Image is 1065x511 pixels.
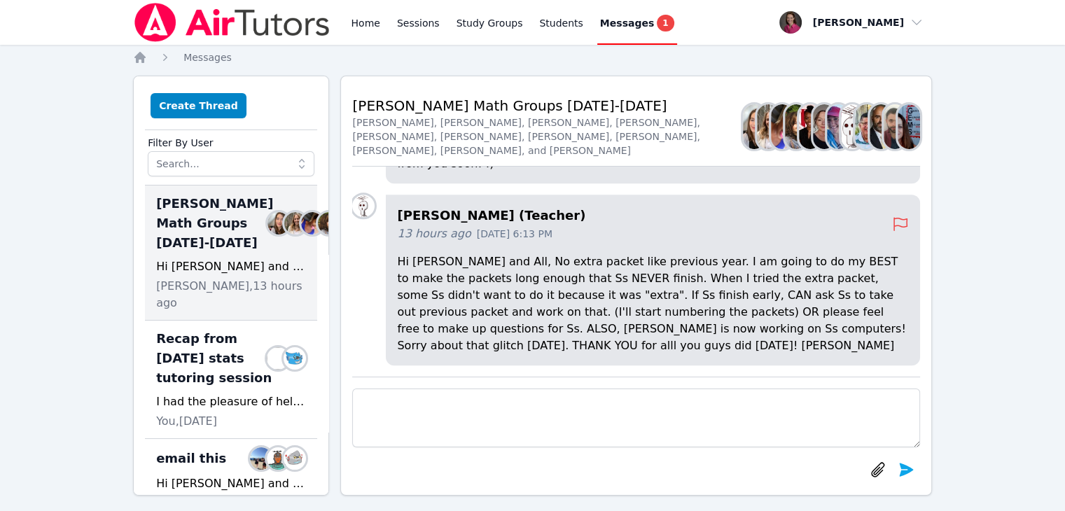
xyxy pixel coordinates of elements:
img: Michelle Dalton [813,104,835,149]
span: Messages [600,16,654,30]
div: [PERSON_NAME], [PERSON_NAME], [PERSON_NAME], [PERSON_NAME], [PERSON_NAME], [PERSON_NAME], [PERSON... [352,115,742,157]
h4: [PERSON_NAME] (Teacher) [397,206,891,225]
nav: Breadcrumb [133,50,932,64]
h2: [PERSON_NAME] Math Groups [DATE]-[DATE] [352,96,742,115]
img: Sarah Benzinger [743,104,765,149]
img: Leah Hoff [898,104,920,149]
span: 13 hours ago [397,225,471,242]
img: Madison Wyse [267,447,289,470]
button: Create Thread [151,93,246,118]
span: [DATE] 6:13 PM [477,227,552,241]
span: You, [DATE] [156,413,217,430]
div: Recap from [DATE] stats tutoring sessionCarrie WilliamsLevi WilliamsI had the pleasure of helping... [145,321,317,439]
img: Morgan Wyse [250,447,272,470]
img: Air Tutors [133,3,331,42]
img: Alexis Asiama [771,104,793,149]
div: I had the pleasure of helping [PERSON_NAME] review for his statistics exam [DATE]. At first, [PER... [156,393,306,410]
img: Levi Williams [284,347,306,370]
img: Carrie Williams [267,347,289,370]
span: Messages [183,52,232,63]
img: Jorge Calderon [855,104,877,149]
img: Diana Carle [785,104,807,149]
span: [PERSON_NAME], 13 hours ago [156,278,306,311]
img: Don Wyse [284,447,306,470]
label: Filter By User [148,130,314,151]
p: Hi [PERSON_NAME] and All, No extra packet like previous year. I am going to do my BEST to make th... [397,253,908,354]
img: Bernard Estephan [870,104,892,149]
span: Recap from [DATE] stats tutoring session [156,329,272,388]
img: Joyce Law [352,195,375,217]
div: [PERSON_NAME] Math Groups [DATE]-[DATE]Sarah BenzingerSandra DavisAlexis AsiamaDiana CarleJohnici... [145,185,317,321]
img: Diaa Walweel [884,104,906,149]
span: 1 [657,15,674,31]
span: email this [156,449,226,468]
img: Sarah Benzinger [267,212,290,234]
img: Alexis Asiama [301,212,323,234]
a: Messages [183,50,232,64]
img: Sandra Davis [284,212,307,234]
img: Johnicia Haynes [799,104,821,149]
img: Megan Nepshinsky [827,104,849,149]
input: Search... [148,151,314,176]
img: Sandra Davis [757,104,779,149]
img: Diana Carle [318,212,340,234]
div: Hi [PERSON_NAME] and All, No extra packet like previous year. I am going to do my BEST to make th... [156,258,306,275]
img: Joyce Law [841,104,863,149]
div: Hi [PERSON_NAME] and [PERSON_NAME]! It was a was joy to get to work with you both this evening. Y... [156,475,306,492]
span: [PERSON_NAME] Math Groups [DATE]-[DATE] [156,194,273,253]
